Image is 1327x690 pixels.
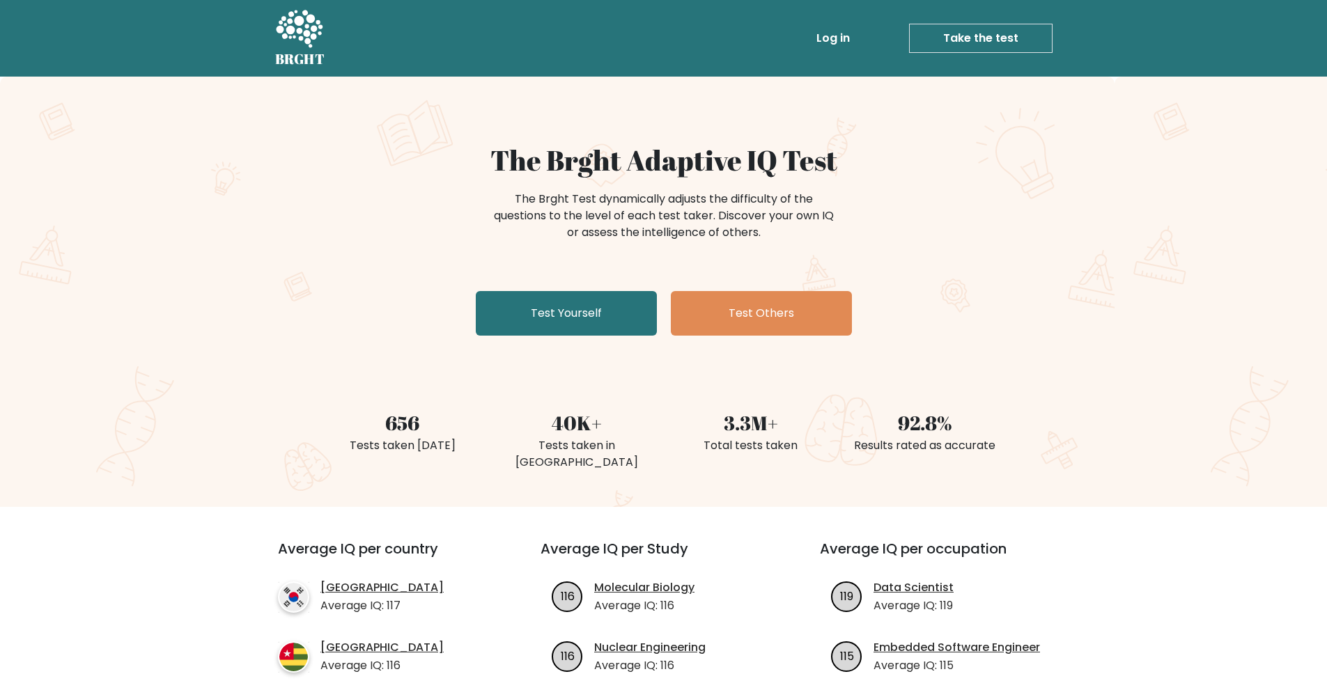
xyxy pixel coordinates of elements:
h3: Average IQ per Study [541,540,786,574]
p: Average IQ: 116 [594,597,694,614]
h3: Average IQ per country [278,540,490,574]
a: Test Yourself [476,291,657,336]
p: Average IQ: 117 [320,597,444,614]
div: 656 [324,408,481,437]
div: 92.8% [846,408,1004,437]
p: Average IQ: 119 [874,597,954,614]
h3: Average IQ per occupation [820,540,1066,574]
p: Average IQ: 116 [594,657,706,674]
a: Embedded Software Engineer [874,639,1040,656]
div: Results rated as accurate [846,437,1004,454]
div: Tests taken [DATE] [324,437,481,454]
img: country [278,581,309,613]
a: BRGHT [275,6,325,71]
a: Nuclear Engineering [594,639,706,656]
div: The Brght Test dynamically adjusts the difficulty of the questions to the level of each test take... [490,191,838,241]
img: country [278,641,309,673]
text: 116 [561,648,575,664]
h5: BRGHT [275,51,325,68]
a: [GEOGRAPHIC_DATA] [320,579,444,596]
a: Take the test [909,24,1053,53]
a: [GEOGRAPHIC_DATA] [320,639,444,656]
div: 3.3M+ [672,408,830,437]
text: 116 [561,588,575,604]
h1: The Brght Adaptive IQ Test [324,143,1004,177]
text: 115 [840,648,854,664]
p: Average IQ: 115 [874,657,1040,674]
div: Total tests taken [672,437,830,454]
p: Average IQ: 116 [320,657,444,674]
a: Log in [811,24,855,52]
div: Tests taken in [GEOGRAPHIC_DATA] [498,437,655,471]
a: Molecular Biology [594,579,694,596]
text: 119 [840,588,853,604]
a: Test Others [671,291,852,336]
div: 40K+ [498,408,655,437]
a: Data Scientist [874,579,954,596]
